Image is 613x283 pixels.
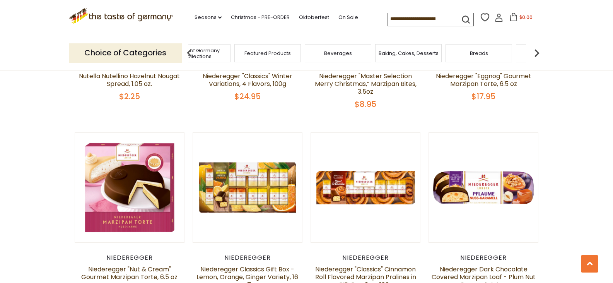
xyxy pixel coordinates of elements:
a: Nutella Nutellino Hazelnut Nougat Spread, 1.05 oz. [79,72,180,88]
a: Baking, Cakes, Desserts [379,50,439,56]
span: $24.95 [234,91,261,102]
img: next arrow [529,45,545,61]
div: Niederegger [193,254,303,262]
a: Seasons [195,13,222,22]
button: $0.00 [505,13,538,24]
img: Niederegger Classics Gift Box -Lemon, Orange, Ginger Variety, 16 pc., 7 oz [193,133,302,242]
span: $0.00 [519,14,533,21]
p: Choice of Categories [69,43,182,62]
a: Oktoberfest [299,13,329,22]
a: Niederegger "Classics" Winter Variations, 4 Flavors, 100g [203,72,292,88]
span: $17.95 [471,91,495,102]
div: Niederegger [429,254,539,262]
a: Niederegger "Master Selection Merry Christmas,” Marzipan Bites, 3.5oz [315,72,417,96]
a: Featured Products [244,50,291,56]
a: Christmas - PRE-ORDER [231,13,290,22]
a: Beverages [324,50,352,56]
a: Niederegger "Nut & Cream" Gourmet Marzipan Torte, 6.5 oz [81,265,178,281]
div: Niederegger [75,254,185,262]
img: Niederegger "Classics" Cinnamon Roll Flavored Marzipan Pralines in Gift Box, 8pc, 100g [311,133,420,242]
span: $8.95 [355,99,376,110]
img: previous arrow [182,45,197,61]
a: Niederegger "Eggnog" Gourmet Marzipan Torte, 6.5 oz [436,72,531,88]
img: Niederegger Dark Chocolate Covered Marzipan Loaf - Plum Nut Caramel, 4.4 oz [429,133,538,242]
div: Niederegger [311,254,421,262]
a: Taste of Germany Collections [166,48,228,59]
span: $2.25 [119,91,140,102]
img: Niederegger "Nut & Cream" Gourmet Marzipan Torte, 6.5 oz [75,133,184,242]
a: On Sale [338,13,358,22]
a: Breads [470,50,488,56]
